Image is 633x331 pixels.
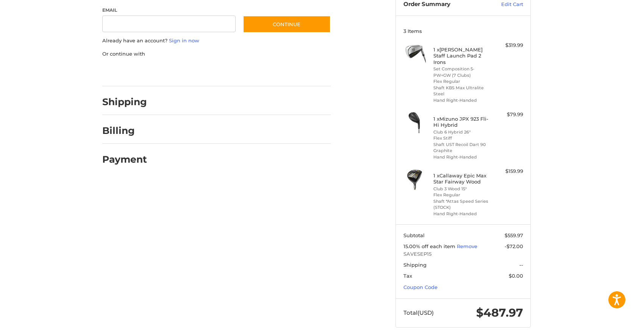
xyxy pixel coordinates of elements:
li: Set Composition 5-PW+GW (7 Clubs) [433,66,491,78]
li: Hand Right-Handed [433,97,491,104]
div: $319.99 [493,42,523,49]
span: -$72.00 [505,243,523,249]
div: $79.99 [493,111,523,118]
p: Already have an account? [102,37,331,45]
li: Hand Right-Handed [433,154,491,160]
li: Shaft UST Recoil Dart 90 Graphite [433,141,491,154]
a: Coupon Code [403,284,438,290]
li: Flex Regular [433,192,491,198]
h3: Order Summary [403,1,485,8]
span: $487.97 [476,306,523,320]
h2: Payment [102,154,147,165]
h2: Billing [102,125,147,137]
a: Sign in now [169,37,199,44]
span: Tax [403,273,412,279]
span: 15.00% off each item [403,243,457,249]
label: Email [102,7,236,14]
h2: Shipping [102,96,147,108]
li: Club 6 Hybrid 26° [433,129,491,135]
iframe: PayPal-paypal [100,65,157,79]
span: Shipping [403,262,427,268]
li: Club 3 Wood 15° [433,186,491,192]
a: Remove [457,243,477,249]
li: Shaft KBS Max Ultralite Steel [433,85,491,97]
span: Subtotal [403,232,425,238]
button: Continue [243,16,331,33]
span: $559.97 [505,232,523,238]
li: Hand Right-Handed [433,211,491,217]
li: Flex Stiff [433,135,491,141]
span: Total (USD) [403,309,434,316]
li: Shaft *Attas Speed Series (STOCK) [433,198,491,211]
iframe: PayPal-venmo [228,65,285,79]
li: Flex Regular [433,78,491,85]
span: -- [519,262,523,268]
a: Edit Cart [485,1,523,8]
h3: 3 Items [403,28,523,34]
div: $159.99 [493,168,523,175]
iframe: PayPal-paylater [164,65,221,79]
p: Or continue with [102,50,331,58]
span: $0.00 [509,273,523,279]
h4: 1 x [PERSON_NAME] Staff Launch Pad 2 Irons [433,47,491,65]
h4: 1 x Callaway Epic Max Star Fairway Wood [433,172,491,185]
h4: 1 x Mizuno JPX 923 Fli-Hi Hybrid [433,116,491,128]
span: SAVESEP15 [403,250,523,258]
